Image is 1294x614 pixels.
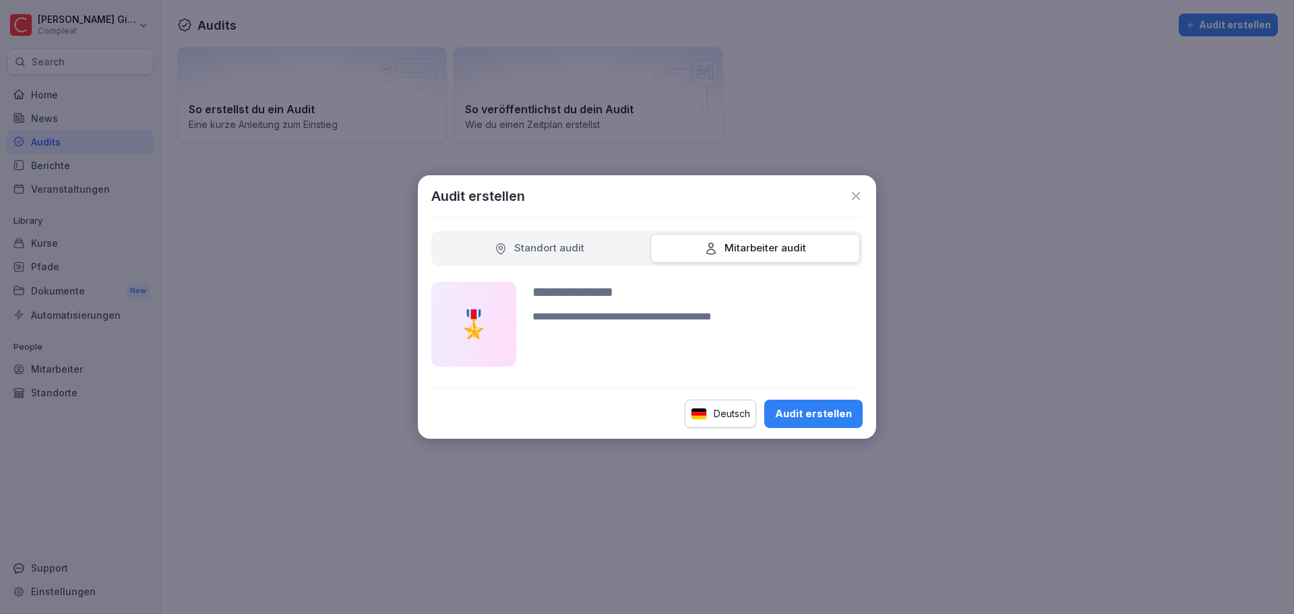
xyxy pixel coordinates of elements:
div: Mitarbeiter audit [704,241,806,256]
h1: Audit erstellen [431,186,525,206]
div: Standort audit [494,241,584,256]
button: Audit erstellen [764,400,863,428]
div: Audit erstellen [775,406,852,421]
img: de.svg [691,408,707,421]
div: Deutsch [685,400,756,428]
div: 🎖️ [431,282,516,367]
